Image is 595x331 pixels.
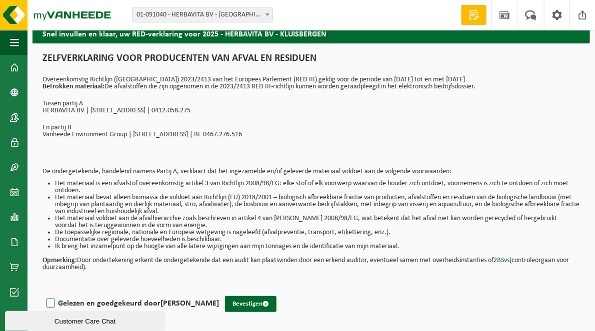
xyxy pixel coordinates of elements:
[132,8,272,22] span: 01-091040 - HERBAVITA BV - KLUISBERGEN
[55,194,580,215] li: Het materiaal bevat alleen biomassa die voldoet aan Richtlijn (EU) 2018/2001 – biologisch afbreek...
[55,215,580,229] li: Het materiaal voldoet aan de afvalhiërarchie zoals beschreven in artikel 4 van [PERSON_NAME] 2008...
[55,236,580,243] li: Documentatie over geleverde hoeveelheden is beschikbaar.
[42,250,580,271] p: Door ondertekening erkent de ondergetekende dat een audit kan plaatsvinden door een erkend audito...
[44,296,219,311] label: Gelezen en goedgekeurd door
[42,107,580,114] p: HERBAVITA BV | [STREET_ADDRESS] | 0412.058.275
[225,296,276,312] button: Bevestigen
[42,124,580,131] p: En partij B
[5,309,167,331] iframe: chat widget
[42,83,104,90] strong: Betrokken materiaal:
[55,243,580,250] li: Ik breng het inzamelpunt op de hoogte van alle latere wijzigingen aan mijn tonnages en de identif...
[55,229,580,236] li: De toepasselijke regionale, nationale en Europese wetgeving is nageleefd (afvalpreventie, transpo...
[42,131,580,138] p: Vanheede Environment Group | [STREET_ADDRESS] | BE 0467.276.516
[42,76,580,90] p: Overeenkomstig Richtlijn ([GEOGRAPHIC_DATA]) 2023/2413 van het Europees Parlement (RED III) geldi...
[493,257,509,264] a: 2BSvs
[132,7,273,22] span: 01-091040 - HERBAVITA BV - KLUISBERGEN
[42,257,77,264] strong: Opmerking:
[160,300,219,308] strong: [PERSON_NAME]
[55,180,580,194] li: Het materiaal is een afvalstof overeenkomstig artikel 3 van Richtlijn 2008/98/EG: elke stof of el...
[32,23,590,43] h2: Snel invullen en klaar, uw RED-verklaring voor 2025 - HERBAVITA BV - KLUISBERGEN
[42,100,580,107] p: Tussen partij A
[42,168,580,175] p: De ondergetekende, handelend namens Partij A, verklaart dat het ingezamelde en/of geleverde mater...
[42,53,580,69] h1: ZELFVERKLARING VOOR PRODUCENTEN VAN AFVAL EN RESIDUEN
